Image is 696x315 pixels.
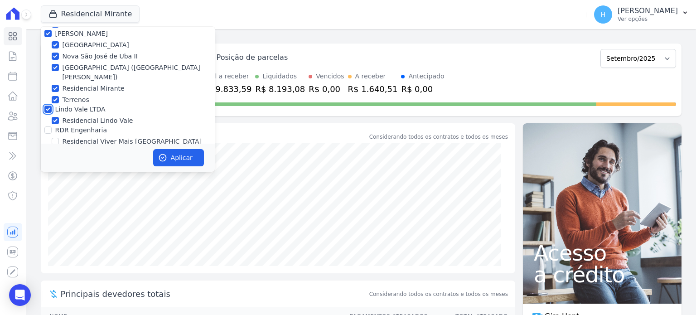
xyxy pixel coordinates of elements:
div: A receber [355,72,386,81]
span: Principais devedores totais [61,288,367,300]
p: Ver opções [618,15,678,23]
div: Vencidos [316,72,344,81]
div: R$ 9.833,59 [202,83,252,95]
div: R$ 0,00 [401,83,444,95]
p: [PERSON_NAME] [618,6,678,15]
div: Antecipado [408,72,444,81]
span: Acesso [534,242,671,264]
span: a crédito [534,264,671,286]
label: [PERSON_NAME] [55,30,108,37]
label: RDR Engenharia [55,126,107,134]
span: Considerando todos os contratos e todos os meses [369,290,508,298]
div: R$ 0,00 [309,83,344,95]
div: Posição de parcelas [217,52,288,63]
label: [GEOGRAPHIC_DATA] [63,40,129,50]
div: R$ 8.193,08 [255,83,305,95]
label: Residencial Mirante [63,84,125,93]
label: Terrenos [63,95,89,105]
div: Considerando todos os contratos e todos os meses [369,133,508,141]
div: Open Intercom Messenger [9,284,31,306]
label: [GEOGRAPHIC_DATA] ([GEOGRAPHIC_DATA][PERSON_NAME]) [63,63,215,82]
label: Residencial Lindo Vale [63,116,133,126]
label: Residencial Viver Mais [GEOGRAPHIC_DATA] [63,137,202,146]
label: Lindo Vale LTDA [55,106,106,113]
button: Residencial Mirante [41,5,140,23]
div: Liquidados [262,72,297,81]
button: H [PERSON_NAME] Ver opções [587,2,696,27]
div: R$ 1.640,51 [348,83,398,95]
button: Aplicar [153,149,204,166]
label: Nova São José de Uba II [63,52,138,61]
div: Total a receber [202,72,252,81]
span: H [601,11,606,18]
